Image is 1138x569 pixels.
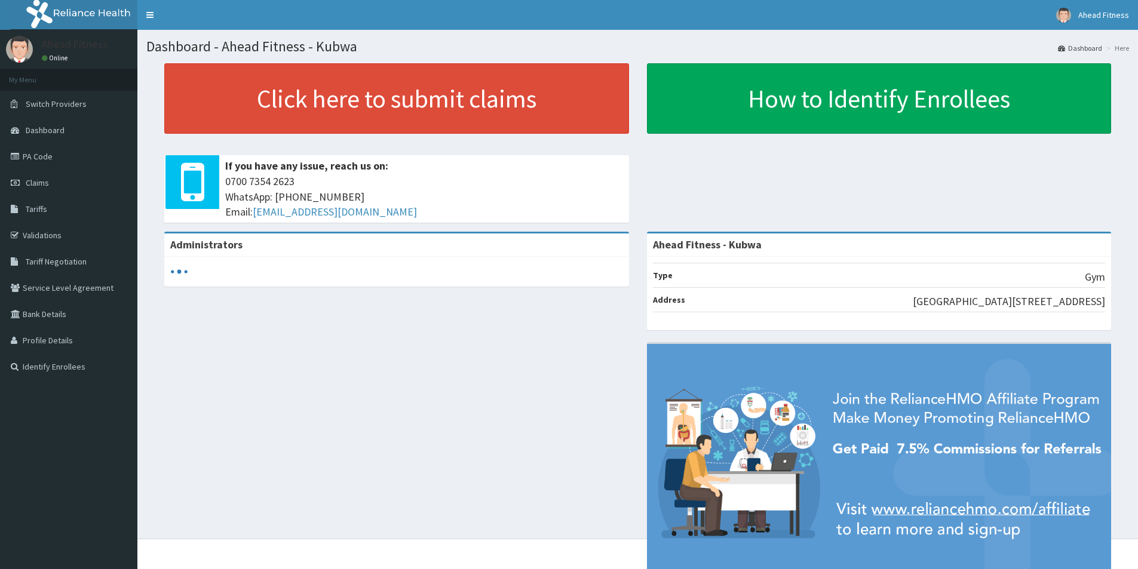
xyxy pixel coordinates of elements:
span: Tariff Negotiation [26,256,87,267]
span: Dashboard [26,125,65,136]
li: Here [1103,43,1129,53]
b: Type [653,270,673,281]
a: Dashboard [1058,43,1102,53]
a: How to Identify Enrollees [647,63,1112,134]
img: User Image [1056,8,1071,23]
a: [EMAIL_ADDRESS][DOMAIN_NAME] [253,205,417,219]
a: Online [42,54,70,62]
span: Tariffs [26,204,47,214]
p: Gym [1085,269,1105,285]
p: Ahead Fitness [42,39,108,50]
img: User Image [6,36,33,63]
b: Address [653,294,685,305]
h1: Dashboard - Ahead Fitness - Kubwa [146,39,1129,54]
span: Claims [26,177,49,188]
svg: audio-loading [170,263,188,281]
span: 0700 7354 2623 WhatsApp: [PHONE_NUMBER] Email: [225,174,623,220]
span: Switch Providers [26,99,87,109]
strong: Ahead Fitness - Kubwa [653,238,762,251]
b: Administrators [170,238,243,251]
b: If you have any issue, reach us on: [225,159,388,173]
a: Click here to submit claims [164,63,629,134]
span: Ahead Fitness [1078,10,1129,20]
p: [GEOGRAPHIC_DATA][STREET_ADDRESS] [913,294,1105,309]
